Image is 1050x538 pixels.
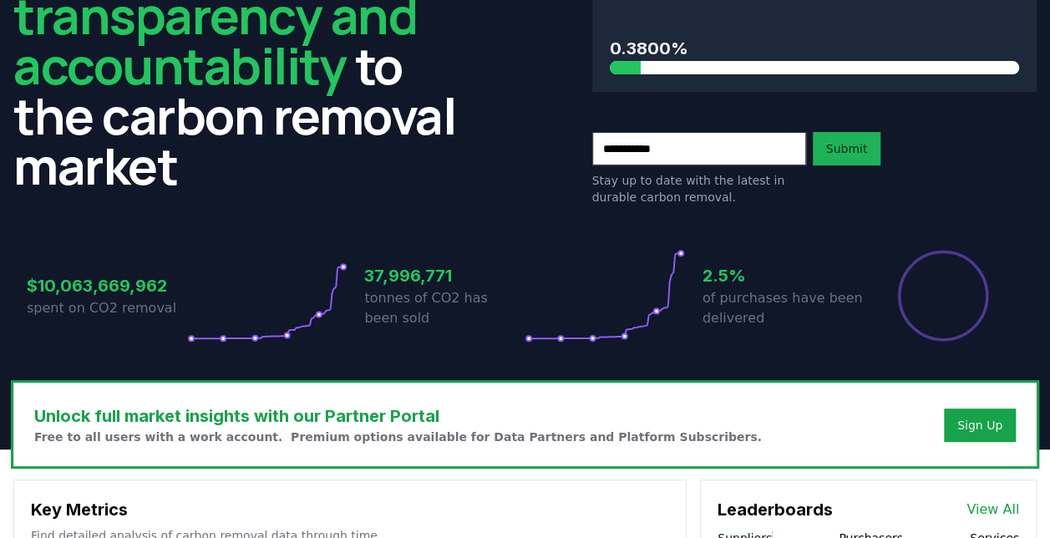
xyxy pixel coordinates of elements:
[34,403,762,429] h3: Unlock full market insights with our Partner Portal
[27,298,187,318] p: spent on CO2 removal
[364,288,525,328] p: tonnes of CO2 has been sold
[610,36,1020,61] h3: 0.3800%
[813,132,881,165] button: Submit
[27,273,187,298] h3: $10,063,669,962
[703,288,863,328] p: of purchases have been delivered
[966,500,1019,520] a: View All
[957,417,1002,434] a: Sign Up
[896,249,990,343] div: Percentage of sales delivered
[944,409,1016,442] button: Sign Up
[718,497,833,522] h3: Leaderboards
[31,497,669,522] h3: Key Metrics
[364,263,525,288] h3: 37,996,771
[34,429,762,445] p: Free to all users with a work account. Premium options available for Data Partners and Platform S...
[592,172,806,206] p: Stay up to date with the latest in durable carbon removal.
[703,263,863,288] h3: 2.5%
